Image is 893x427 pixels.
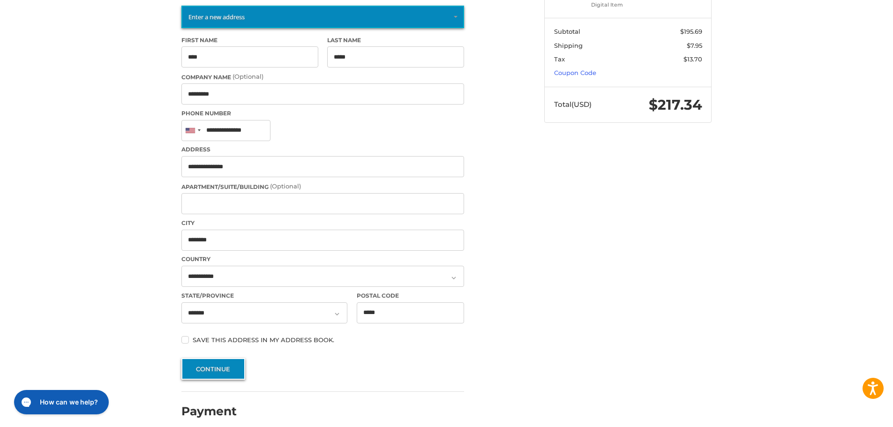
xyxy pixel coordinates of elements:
[188,13,245,21] span: Enter a new address
[181,182,464,191] label: Apartment/Suite/Building
[327,36,464,45] label: Last Name
[683,55,702,63] span: $13.70
[554,42,583,49] span: Shipping
[554,100,592,109] span: Total (USD)
[554,28,580,35] span: Subtotal
[680,28,702,35] span: $195.69
[181,36,318,45] label: First Name
[181,109,464,118] label: Phone Number
[233,73,263,80] small: (Optional)
[554,69,596,76] a: Coupon Code
[649,96,702,113] span: $217.34
[181,219,464,227] label: City
[181,255,464,263] label: Country
[181,72,464,82] label: Company Name
[181,358,245,380] button: Continue
[591,1,663,9] li: Digital Item
[270,182,301,190] small: (Optional)
[9,387,112,418] iframe: Gorgias live chat messenger
[181,336,464,344] label: Save this address in my address book.
[357,292,465,300] label: Postal Code
[181,404,237,419] h2: Payment
[554,55,565,63] span: Tax
[181,292,347,300] label: State/Province
[687,42,702,49] span: $7.95
[181,145,464,154] label: Address
[182,120,203,141] div: United States: +1
[181,6,464,28] a: Enter or select a different address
